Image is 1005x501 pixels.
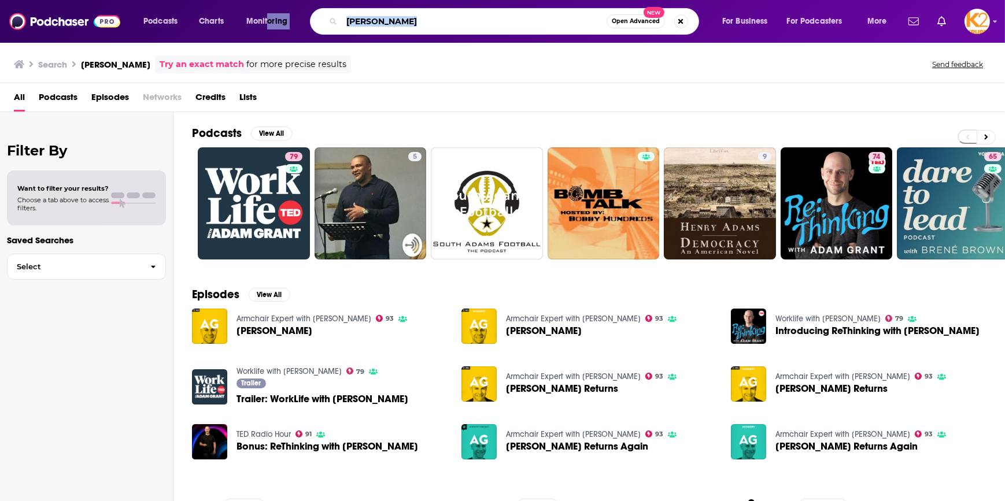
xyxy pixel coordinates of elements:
span: Lists [239,88,257,112]
a: Adam Grant [506,326,582,336]
h3: Search [38,59,67,70]
h2: Filter By [7,142,166,159]
a: EpisodesView All [192,287,290,302]
a: Try an exact match [160,58,244,71]
a: Episodes [91,88,129,112]
a: Introducing ReThinking with Adam Grant [775,326,980,336]
a: TED Radio Hour [237,429,291,439]
a: Show notifications dropdown [904,12,923,31]
span: [PERSON_NAME] Returns [506,384,618,394]
img: Adam Grant Returns [461,366,497,402]
h3: [PERSON_NAME] [81,59,150,70]
span: 93 [386,316,394,321]
h2: Episodes [192,287,239,302]
a: 93 [915,431,933,437]
a: Bonus: ReThinking with Adam Grant [237,441,418,451]
img: Introducing ReThinking with Adam Grant [731,309,766,344]
a: 93 [645,315,664,322]
span: 93 [655,432,663,437]
a: 74 [781,147,893,259]
a: Armchair Expert with Dax Shepard [506,429,641,439]
img: Adam Grant [192,309,227,344]
button: Send feedback [929,60,986,69]
span: 65 [989,151,997,163]
span: 93 [925,432,933,437]
img: Podchaser - Follow, Share and Rate Podcasts [9,10,120,32]
span: Choose a tab above to access filters. [17,196,109,212]
a: 79 [198,147,310,259]
span: 93 [655,374,663,379]
span: 93 [925,374,933,379]
a: Armchair Expert with Dax Shepard [775,372,910,381]
a: 74 [869,152,885,161]
img: Trailer: WorkLife with Adam Grant [192,369,227,404]
span: for more precise results [246,58,346,71]
img: Adam Grant Returns [731,366,766,402]
img: Adam Grant Returns Again [731,424,766,459]
a: All [14,88,25,112]
img: Adam Grant Returns Again [461,424,497,459]
img: Bonus: ReThinking with Adam Grant [192,424,227,459]
span: 74 [873,151,881,163]
span: [PERSON_NAME] Returns Again [775,441,918,451]
span: [PERSON_NAME] [506,326,582,336]
a: 91 [295,431,312,437]
h2: Podcasts [192,126,242,140]
a: PodcastsView All [192,126,293,140]
button: open menu [779,12,859,31]
a: 9 [758,152,771,161]
img: Adam Grant [461,309,497,344]
a: Adam Grant Returns [506,384,618,394]
a: Adam Grant Returns Again [506,441,648,451]
a: Trailer: WorkLife with Adam Grant [237,394,408,404]
input: Search podcasts, credits, & more... [342,12,607,31]
span: 9 [763,151,767,163]
button: View All [251,127,293,140]
span: [PERSON_NAME] Returns Again [506,441,648,451]
a: Adam Grant Returns [775,384,888,394]
a: Worklife with Adam Grant [775,314,881,324]
span: Trailer: WorkLife with [PERSON_NAME] [237,394,408,404]
span: 79 [895,316,903,321]
a: 79 [346,368,365,374]
span: 91 [305,432,312,437]
a: Armchair Expert with Dax Shepard [506,372,641,381]
a: Charts [191,12,231,31]
button: View All [249,288,290,302]
span: Bonus: ReThinking with [PERSON_NAME] [237,441,418,451]
span: Charts [199,13,224,29]
span: More [867,13,887,29]
a: 93 [645,431,664,437]
button: open menu [238,12,302,31]
a: 93 [376,315,394,322]
span: Want to filter your results? [17,184,109,192]
a: 79 [885,315,904,322]
img: User Profile [965,9,990,34]
button: Select [7,254,166,280]
a: 9 [664,147,776,259]
span: Introducing ReThinking with [PERSON_NAME] [775,326,980,336]
button: open menu [135,12,193,31]
a: Armchair Expert with Dax Shepard [506,314,641,324]
div: Search podcasts, credits, & more... [321,8,710,35]
a: Armchair Expert with Dax Shepard [775,429,910,439]
a: Armchair Expert with Dax Shepard [237,314,371,324]
span: Open Advanced [612,18,660,24]
span: For Business [722,13,768,29]
span: Select [8,263,141,270]
span: 93 [655,316,663,321]
a: 93 [915,373,933,380]
a: Podcasts [39,88,77,112]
